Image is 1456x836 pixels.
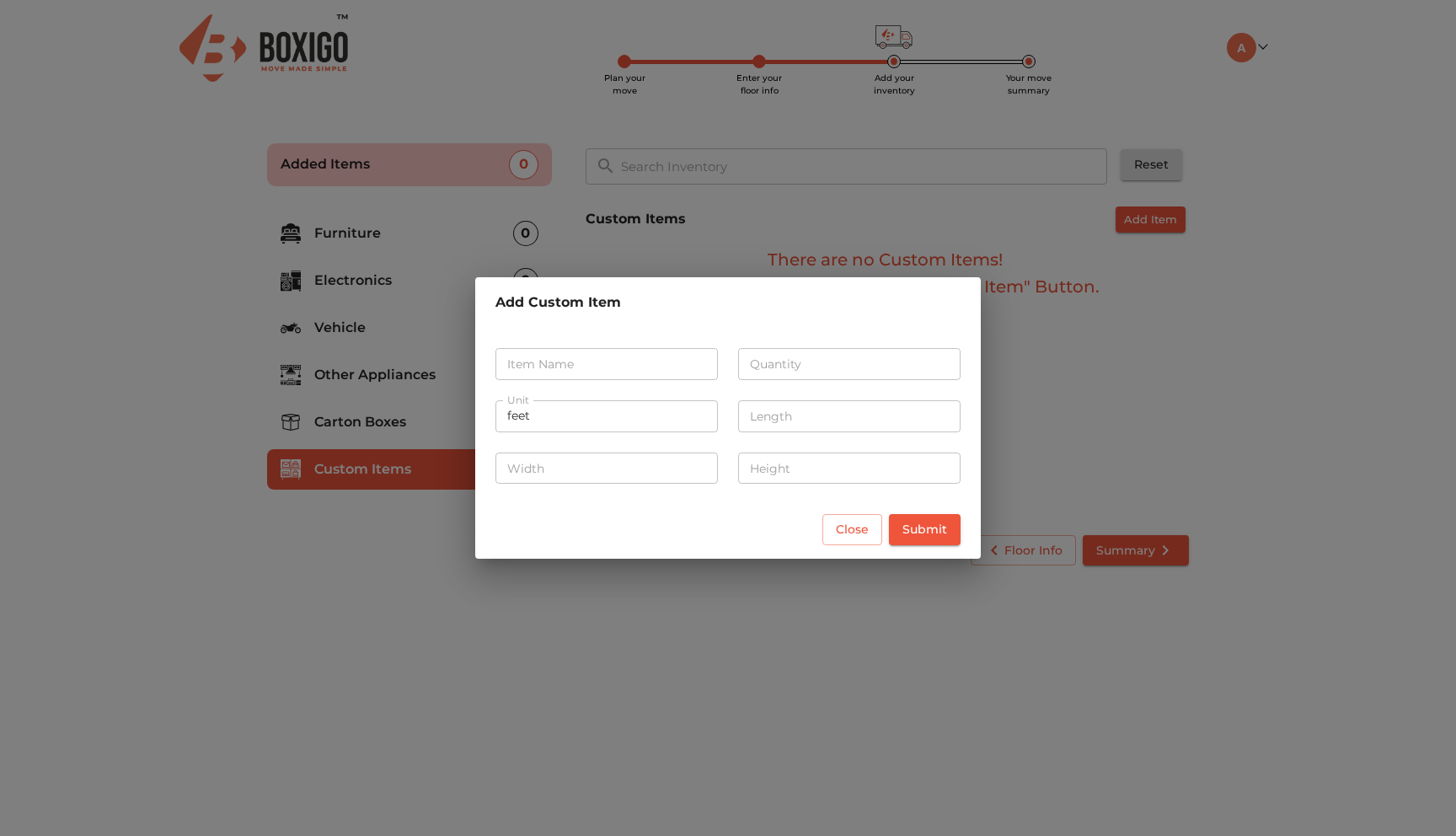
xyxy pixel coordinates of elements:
[889,514,961,545] button: Submit
[836,519,869,540] span: Close
[495,291,961,314] h6: Add Custom Item
[738,453,961,485] input: Height
[738,400,961,432] input: Length
[495,453,718,485] input: Width
[902,519,947,540] span: Submit
[495,400,718,432] input: Unit
[822,514,882,545] button: Close
[738,348,961,380] input: Quantity
[495,348,718,380] input: Item Name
